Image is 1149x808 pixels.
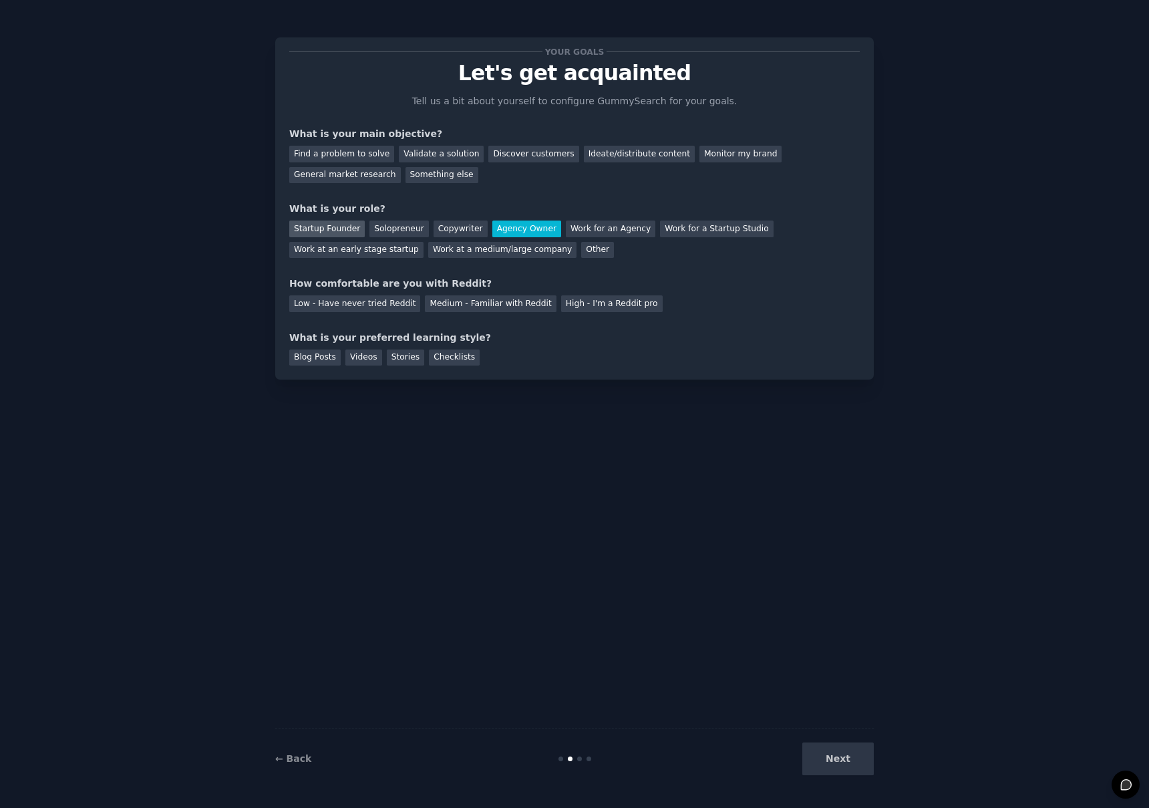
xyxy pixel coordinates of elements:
div: Work for a Startup Studio [660,221,773,237]
div: Work for an Agency [566,221,655,237]
div: Blog Posts [289,350,341,366]
a: ← Back [275,753,311,764]
span: Your goals [542,45,607,59]
div: Work at a medium/large company [428,242,577,259]
div: Low - Have never tried Reddit [289,295,420,312]
div: Stories [387,350,424,366]
p: Tell us a bit about yourself to configure GummySearch for your goals. [406,94,743,108]
div: Ideate/distribute content [584,146,695,162]
div: Checklists [429,350,480,366]
div: Videos [345,350,382,366]
div: High - I'm a Reddit pro [561,295,663,312]
div: How comfortable are you with Reddit? [289,277,860,291]
div: Monitor my brand [699,146,782,162]
div: Solopreneur [369,221,428,237]
div: Work at an early stage startup [289,242,424,259]
div: Other [581,242,614,259]
div: Copywriter [434,221,488,237]
div: Validate a solution [399,146,484,162]
div: Startup Founder [289,221,365,237]
div: What is your role? [289,202,860,216]
div: Find a problem to solve [289,146,394,162]
div: Agency Owner [492,221,561,237]
div: What is your preferred learning style? [289,331,860,345]
div: Medium - Familiar with Reddit [425,295,556,312]
div: General market research [289,167,401,184]
div: Something else [405,167,478,184]
div: Discover customers [488,146,579,162]
div: What is your main objective? [289,127,860,141]
p: Let's get acquainted [289,61,860,85]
